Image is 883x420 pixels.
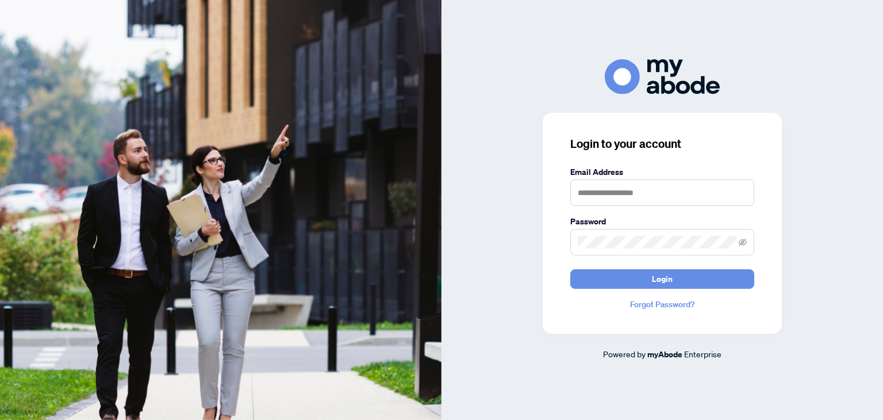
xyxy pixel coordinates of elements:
img: ma-logo [605,59,720,94]
h3: Login to your account [570,136,754,152]
button: Login [570,269,754,289]
span: Enterprise [684,349,721,359]
span: Login [652,270,673,288]
a: myAbode [647,348,682,361]
label: Email Address [570,166,754,178]
a: Forgot Password? [570,298,754,311]
span: Powered by [603,349,646,359]
label: Password [570,215,754,228]
span: eye-invisible [739,238,747,246]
